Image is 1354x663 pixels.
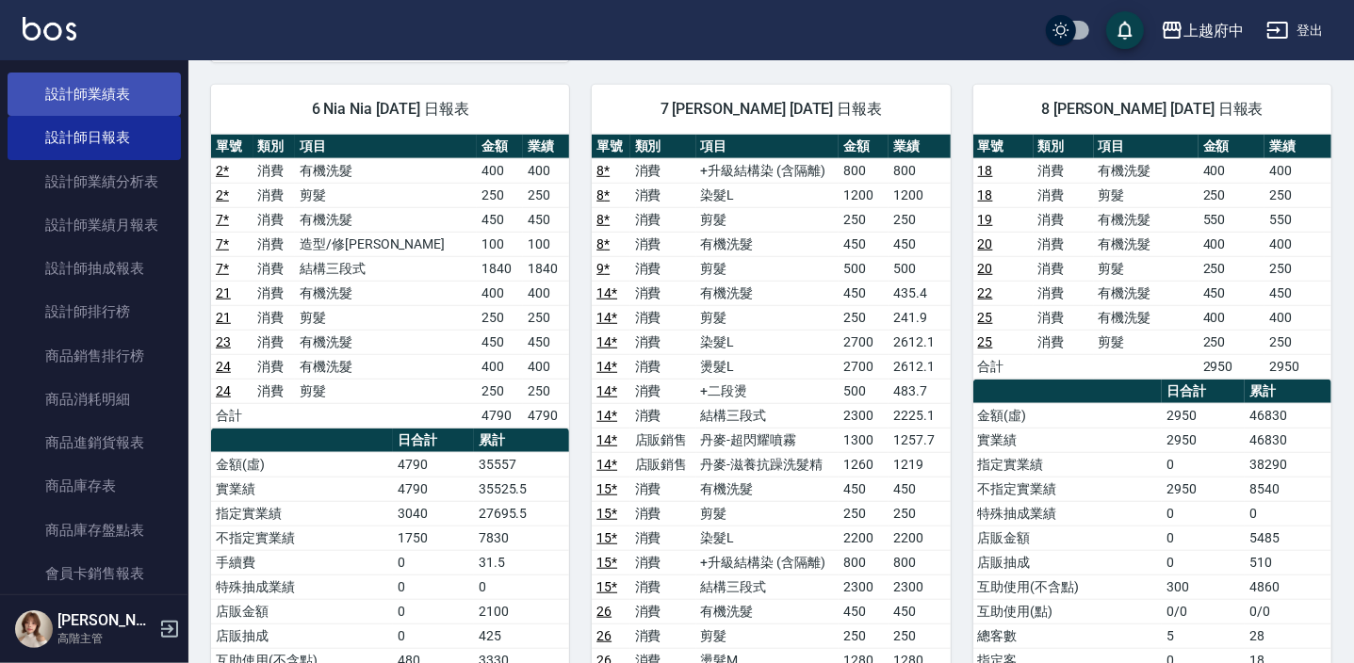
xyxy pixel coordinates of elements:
td: 染髮L [696,330,839,354]
td: 有機洗髮 [1094,158,1199,183]
td: 染髮L [696,526,839,550]
a: 設計師日報表 [8,116,181,159]
a: 商品庫存表 [8,464,181,508]
td: 剪髮 [696,305,839,330]
td: 450 [1264,281,1331,305]
td: 2700 [839,354,889,379]
td: 450 [477,207,523,232]
td: 剪髮 [696,256,839,281]
td: 2200 [839,526,889,550]
td: 消費 [630,501,696,526]
td: 1300 [839,428,889,452]
td: 0 [1162,526,1245,550]
td: 450 [889,477,951,501]
td: 400 [1199,305,1265,330]
td: 1219 [889,452,951,477]
td: 0 [474,574,570,599]
td: 店販抽成 [211,623,393,648]
td: 35525.5 [474,477,570,501]
a: 25 [978,310,993,325]
td: 450 [839,477,889,501]
td: 消費 [253,379,296,403]
td: 消費 [630,574,696,599]
a: 25 [978,334,993,349]
td: 46830 [1245,403,1331,428]
td: 250 [839,501,889,526]
td: 2300 [839,403,889,428]
td: 消費 [253,330,296,354]
td: 店販銷售 [630,428,696,452]
td: 0 [1162,550,1245,574]
td: 250 [477,305,523,330]
td: 450 [839,232,889,256]
td: 7830 [474,526,570,550]
td: 400 [1199,232,1265,256]
td: 剪髮 [696,207,839,232]
span: 6 Nia Nia [DATE] 日報表 [234,100,546,119]
td: 483.7 [889,379,951,403]
td: 消費 [253,354,296,379]
td: +升級結構染 (含隔離) [696,158,839,183]
a: 18 [978,163,993,178]
th: 項目 [696,135,839,159]
td: 消費 [253,232,296,256]
th: 類別 [1034,135,1094,159]
td: 消費 [630,158,696,183]
td: 800 [889,158,951,183]
td: 1840 [523,256,569,281]
td: 實業績 [211,477,393,501]
td: 450 [523,207,569,232]
a: 21 [216,285,231,300]
td: 有機洗髮 [295,354,477,379]
td: 剪髮 [295,305,477,330]
td: 31.5 [474,550,570,574]
td: 指定實業績 [973,452,1162,477]
td: 4790 [477,403,523,428]
th: 金額 [477,135,523,159]
td: 消費 [630,232,696,256]
td: 0 [393,623,473,648]
td: 消費 [253,183,296,207]
td: 剪髮 [1094,330,1199,354]
td: 造型/修[PERSON_NAME] [295,232,477,256]
td: 消費 [630,550,696,574]
td: 剪髮 [295,379,477,403]
td: 550 [1199,207,1265,232]
td: 400 [477,158,523,183]
td: 2200 [889,526,951,550]
td: 250 [523,183,569,207]
td: 消費 [630,207,696,232]
a: 19 [978,212,993,227]
td: 金額(虛) [973,403,1162,428]
td: 0 [393,599,473,623]
td: 38290 [1245,452,1331,477]
a: 21 [216,310,231,325]
td: 2225.1 [889,403,951,428]
th: 日合計 [393,429,473,453]
td: 消費 [630,623,696,648]
td: 結構三段式 [696,403,839,428]
td: 特殊抽成業績 [211,574,393,599]
td: 400 [1264,158,1331,183]
td: 2700 [839,330,889,354]
td: 0/0 [1245,599,1331,623]
td: 2100 [474,599,570,623]
td: 1750 [393,526,473,550]
th: 累計 [1245,380,1331,404]
td: 消費 [1034,281,1094,305]
td: 100 [523,232,569,256]
td: 0/0 [1162,599,1245,623]
td: 1840 [477,256,523,281]
td: 0 [393,574,473,599]
th: 業績 [523,135,569,159]
td: 450 [839,599,889,623]
td: 450 [523,330,569,354]
td: 消費 [253,281,296,305]
td: 2950 [1162,403,1245,428]
td: 250 [1264,183,1331,207]
td: 有機洗髮 [295,207,477,232]
td: 4790 [393,452,473,477]
th: 業績 [1264,135,1331,159]
td: 250 [477,379,523,403]
th: 單號 [973,135,1034,159]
